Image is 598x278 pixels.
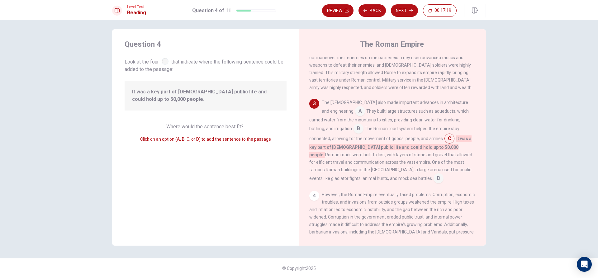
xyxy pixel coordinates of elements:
[127,5,146,9] span: Level Test
[577,257,592,272] div: Open Intercom Messenger
[140,137,271,142] span: Click on an option (A, B, C, or D) to add the sentence to the passage
[282,266,316,271] span: © Copyright 2025
[322,100,468,114] span: The [DEMOGRAPHIC_DATA] also made important advances in architecture and engineering.
[391,4,418,17] button: Next
[309,191,319,201] div: 4
[355,106,365,116] span: A
[309,126,459,141] span: The Roman road system helped the empire stay connected, allowing for the movement of goods, peopl...
[360,39,424,49] h4: The Roman Empire
[192,7,231,14] h1: Question 4 of 11
[132,88,279,103] span: It was a key part of [DEMOGRAPHIC_DATA] public life and could hold up to 50,000 people.
[423,4,457,17] button: 00:17:19
[309,109,469,131] span: They built large structures such as aqueducts, which carried water from the mountains to cities, ...
[434,8,451,13] span: 00:17:19
[309,99,319,109] div: 3
[444,134,454,144] span: C
[309,25,476,90] span: Rome began as a small city-state in [GEOGRAPHIC_DATA]. Over time, it grew by conquering neighbori...
[125,57,287,73] span: Look at the four that indicate where the following sentence could be added to the passage:
[309,192,475,257] span: However, the Roman Empire eventually faced problems. Corruption, economic troubles, and invasions...
[358,4,386,17] button: Back
[125,39,287,49] h4: Question 4
[166,124,245,130] span: Where would the sentence best fit?
[309,135,472,158] span: It was a key part of [DEMOGRAPHIC_DATA] public life and could hold up to 50,000 people.
[354,124,363,134] span: B
[127,9,146,16] h1: Reading
[434,173,444,183] span: D
[309,152,472,181] span: Roman roads were built to last, with layers of stone and gravel that allowed for efficient travel...
[322,4,354,17] button: Review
